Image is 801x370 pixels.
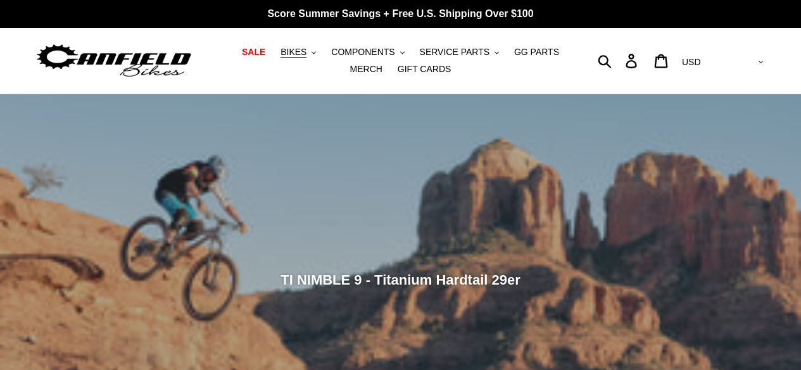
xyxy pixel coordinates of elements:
[35,41,193,81] img: Canfield Bikes
[398,64,451,75] span: GIFT CARDS
[508,44,565,61] a: GG PARTS
[274,44,322,61] button: BIKES
[242,47,265,58] span: SALE
[344,61,389,78] a: MERCH
[413,44,505,61] button: SERVICE PARTS
[514,47,559,58] span: GG PARTS
[281,271,520,287] span: TI NIMBLE 9 - Titanium Hardtail 29er
[420,47,489,58] span: SERVICE PARTS
[331,47,394,58] span: COMPONENTS
[236,44,272,61] a: SALE
[350,64,382,75] span: MERCH
[325,44,410,61] button: COMPONENTS
[281,47,306,58] span: BIKES
[391,61,458,78] a: GIFT CARDS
